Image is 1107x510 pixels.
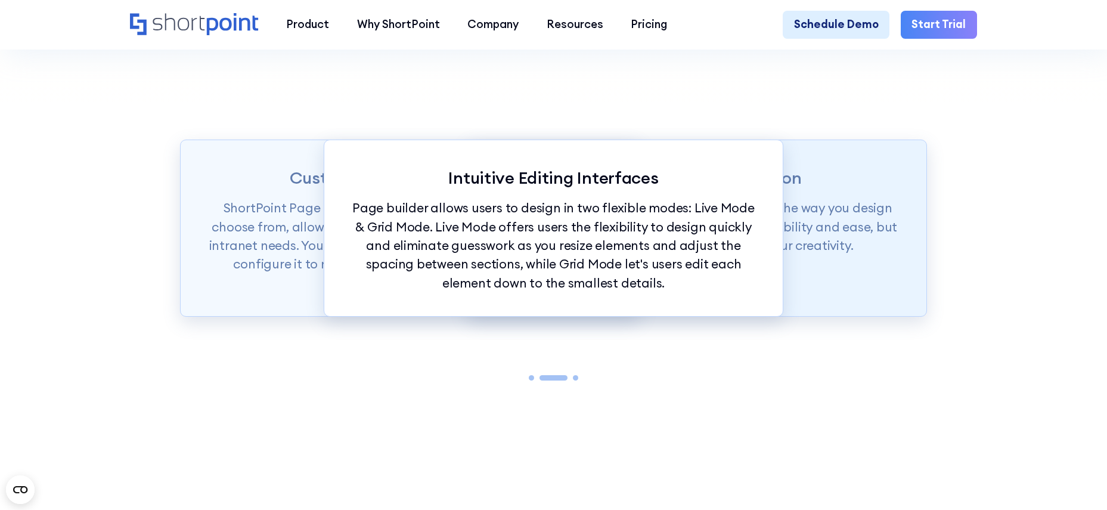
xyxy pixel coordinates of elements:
p: Page builder allows users to design in two flexible modes: Live Mode & Grid Mode. Live Mode offer... [352,199,755,292]
iframe: Chat Widget [1047,453,1107,510]
a: Product [272,11,343,38]
button: Open CMP widget [6,475,35,504]
div: Pricing [631,16,667,33]
a: Home [130,13,259,37]
a: Why ShortPoint [343,11,454,38]
a: Company [454,11,532,38]
div: Why ShortPoint [357,16,440,33]
p: Customizable Design Elements [208,168,611,187]
p: Intuitive Editing Interfaces [352,168,755,187]
a: Start Trial [901,11,977,38]
div: Company [467,16,519,33]
a: Resources [533,11,617,38]
div: Product [286,16,329,33]
div: Resources [547,16,603,33]
a: Pricing [617,11,681,38]
p: ShortPoint Page Builder has a wide array of design elements to choose from, allowing you to mix a... [208,199,611,273]
a: Schedule Demo [783,11,889,38]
